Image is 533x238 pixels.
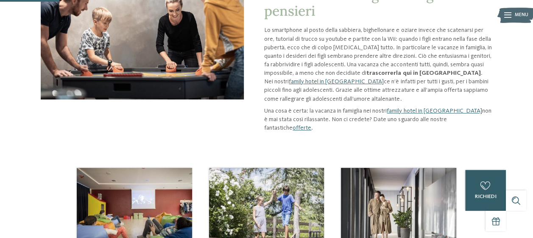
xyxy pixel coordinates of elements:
[264,107,492,132] p: Una cosa è certa: la vacanza in famiglia nei nostri non è mai stata così rilassante. Non ci crede...
[387,108,482,114] a: family hotel in [GEOGRAPHIC_DATA]
[475,194,497,199] span: richiedi
[366,70,480,76] strong: trascorrerla qui in [GEOGRAPHIC_DATA]
[264,26,492,103] p: Lo smartphone al posto della sabbiera, bighellonare e oziare invece che scatenarsi per ore, tutor...
[293,125,311,131] a: offerte
[465,170,506,211] a: richiedi
[289,79,384,85] a: family hotel in [GEOGRAPHIC_DATA]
